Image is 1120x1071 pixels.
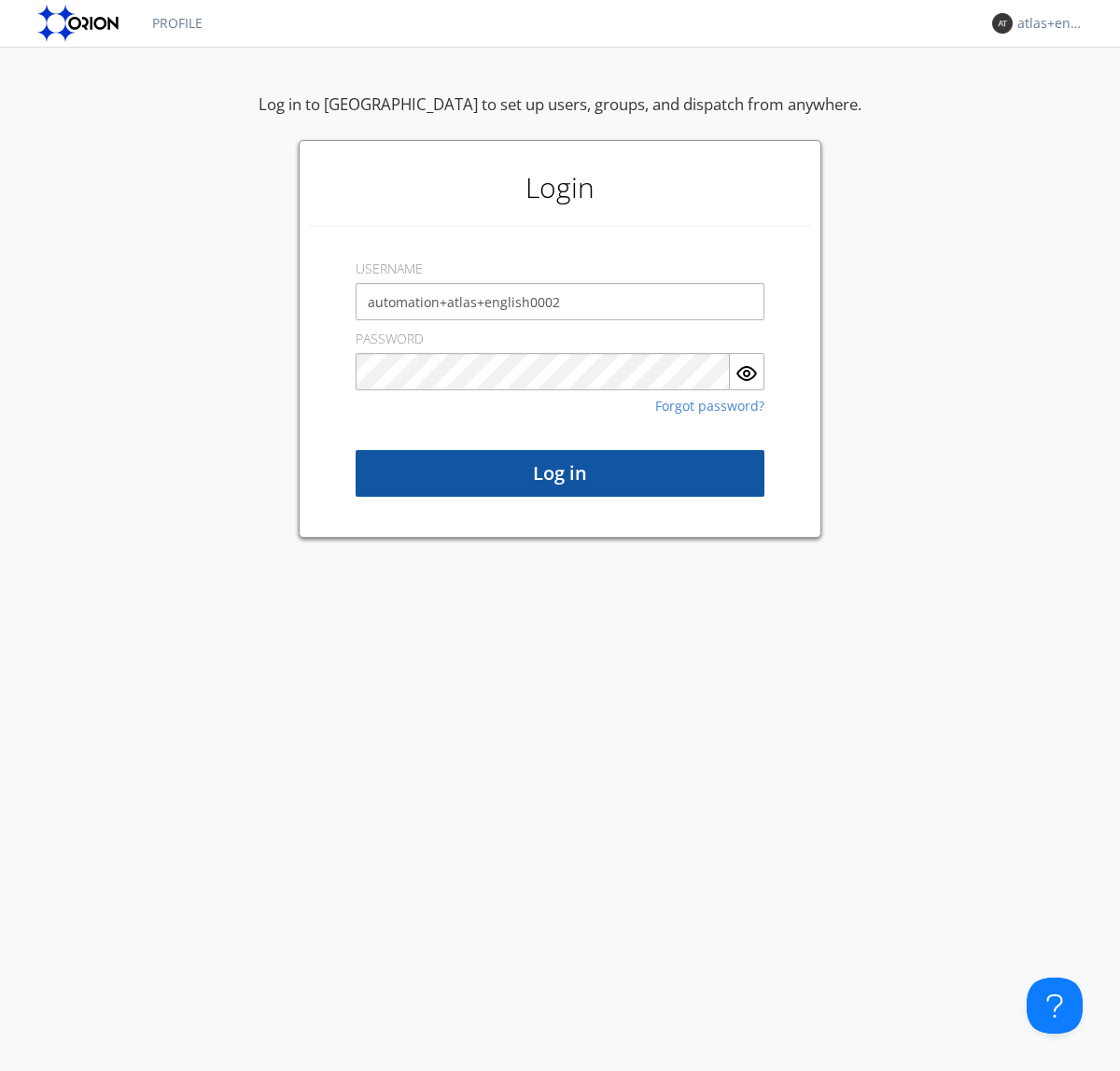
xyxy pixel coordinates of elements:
div: Log in to [GEOGRAPHIC_DATA] to set up users, groups, and dispatch from anywhere. [259,93,861,140]
img: orion-labs-logo.svg [37,5,124,42]
img: 373638.png [992,13,1013,34]
a: Forgot password? [655,400,764,413]
iframe: Toggle Customer Support [1027,978,1083,1034]
div: atlas+english0002 [1017,14,1087,33]
button: Show Password [730,353,764,390]
h1: Login [309,150,811,225]
button: Log in [356,450,764,497]
img: eye.svg [735,362,758,385]
label: USERNAME [356,260,423,278]
input: Password [356,353,730,390]
label: PASSWORD [356,330,424,348]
